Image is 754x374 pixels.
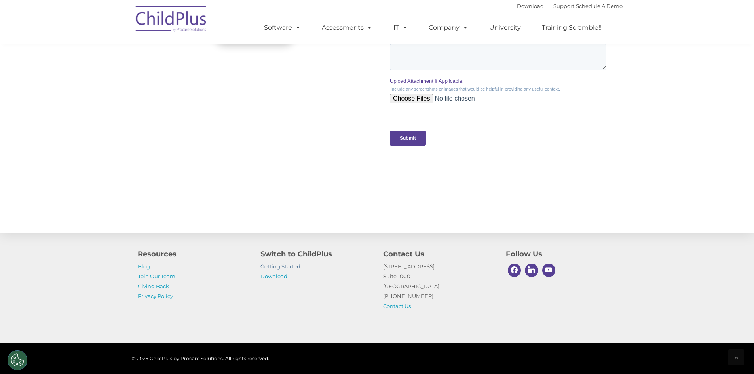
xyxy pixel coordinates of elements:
a: Schedule A Demo [576,3,623,9]
a: Linkedin [523,262,540,279]
a: University [481,20,529,36]
p: [STREET_ADDRESS] Suite 1000 [GEOGRAPHIC_DATA] [PHONE_NUMBER] [383,262,494,311]
a: Assessments [314,20,380,36]
a: Download [517,3,544,9]
button: Cookies Settings [8,350,27,370]
a: Blog [138,263,150,270]
h4: Follow Us [506,249,617,260]
a: Join Our Team [138,273,175,279]
a: IT [386,20,416,36]
a: Training Scramble!! [534,20,610,36]
a: Getting Started [260,263,300,270]
a: Youtube [540,262,558,279]
a: Software [256,20,309,36]
a: Facebook [506,262,523,279]
h4: Resources [138,249,249,260]
img: ChildPlus by Procare Solutions [132,0,211,40]
h4: Switch to ChildPlus [260,249,371,260]
span: Last name [110,52,134,58]
span: © 2025 ChildPlus by Procare Solutions. All rights reserved. [132,355,269,361]
a: Company [421,20,476,36]
h4: Contact Us [383,249,494,260]
a: Contact Us [383,303,411,309]
a: Support [553,3,574,9]
font: | [517,3,623,9]
a: Download [260,273,287,279]
span: Phone number [110,85,144,91]
a: Giving Back [138,283,169,289]
a: Privacy Policy [138,293,173,299]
